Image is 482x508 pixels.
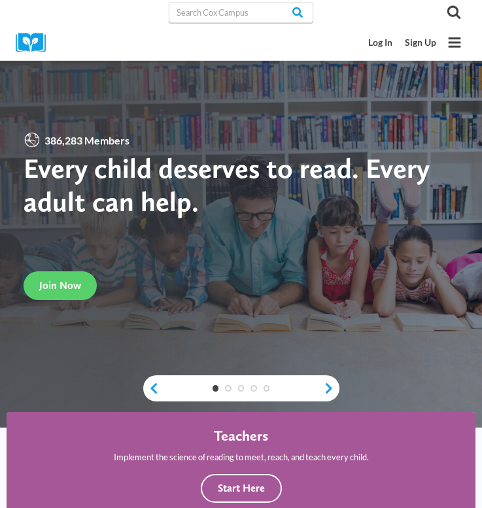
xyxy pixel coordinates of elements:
[143,382,159,394] a: previous
[324,382,339,394] a: next
[214,428,268,445] h4: Teachers
[443,31,466,54] button: Open menu
[225,385,232,392] a: 2
[24,152,430,218] strong: Every child deserves to read. Every adult can help.
[41,132,134,149] span: 386,283 Members
[264,385,270,392] a: 5
[143,375,339,401] div: content slider buttons
[213,385,219,392] a: 1
[39,279,81,292] span: Join Now
[24,271,97,300] a: Join Now
[238,385,245,392] a: 3
[169,2,313,23] input: Search Cox Campus
[362,31,442,54] nav: Secondary Mobile Navigation
[362,31,398,54] a: Log In
[398,31,442,54] a: Sign Up
[201,474,282,503] button: Start Here
[250,385,257,392] a: 4
[114,450,369,464] p: Implement the science of reading to meet, reach, and teach every child.
[16,33,55,53] img: Cox Campus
